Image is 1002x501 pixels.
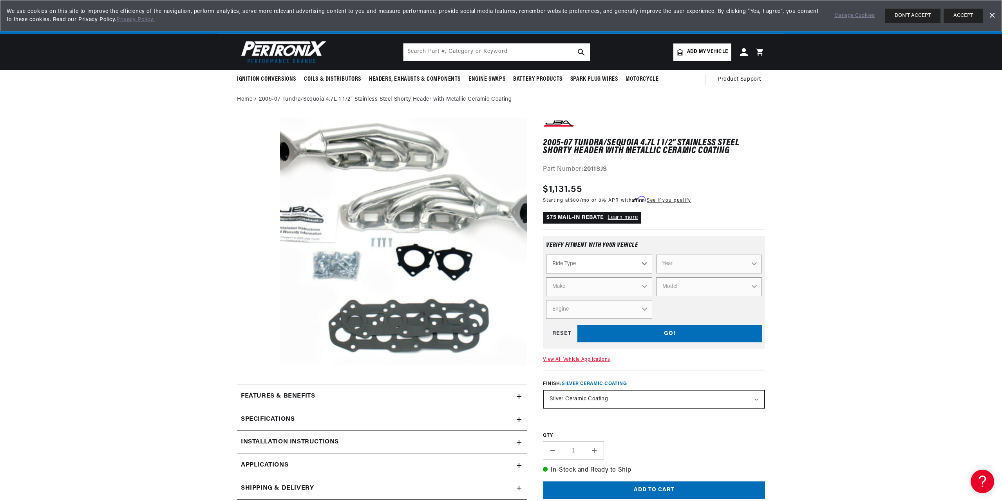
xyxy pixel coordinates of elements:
[259,95,512,104] a: 2005-07 Tundra/Sequoia 4.7L 1 1/2" Stainless Steel Shorty Header with Metallic Ceramic Coating
[656,277,762,296] select: Model
[584,166,607,172] strong: 2011SJS
[656,255,762,273] select: Year
[241,414,295,425] h2: Specifications
[622,70,662,89] summary: Motorcycle
[570,75,618,83] span: Spark Plug Wires
[403,43,590,61] input: Search Part #, Category or Keyword
[241,437,339,447] h2: Installation instructions
[673,43,731,61] a: Add my vehicle
[986,10,998,22] a: Dismiss Banner
[543,212,641,224] p: $75 MAIL-IN REBATE
[546,277,652,296] select: Make
[237,75,296,83] span: Ignition Conversions
[543,197,691,204] p: Starting at /mo or 0% APR with .
[465,70,509,89] summary: Engine Swaps
[237,385,527,408] summary: Features & Benefits
[513,75,562,83] span: Battery Products
[608,215,638,221] a: Learn more
[543,380,765,387] label: Finish:
[468,75,505,83] span: Engine Swaps
[237,70,300,89] summary: Ignition Conversions
[543,183,582,197] span: $1,131.55
[543,465,765,476] p: In-Stock and Ready to Ship
[562,382,627,386] span: Silver Ceramic Coating
[834,12,875,20] a: Manage Cookies
[300,70,365,89] summary: Coils & Distributors
[241,483,314,494] h2: Shipping & Delivery
[573,43,590,61] button: search button
[237,118,527,369] media-gallery: Gallery Viewer
[632,196,646,202] span: Affirm
[304,75,361,83] span: Coils & Distributors
[7,7,823,24] span: We use cookies on this site to improve the efficiency of the navigation, perform analytics, serve...
[237,408,527,431] summary: Specifications
[543,165,765,175] div: Part Number:
[566,70,622,89] summary: Spark Plug Wires
[237,95,765,104] nav: breadcrumbs
[543,481,765,499] button: Add to cart
[237,431,527,454] summary: Installation instructions
[369,75,461,83] span: Headers, Exhausts & Components
[116,17,154,23] a: Privacy Policy.
[885,9,941,23] button: DON'T ACCEPT
[509,70,566,89] summary: Battery Products
[241,391,315,402] h2: Features & Benefits
[570,198,580,203] span: $80
[237,454,527,477] a: Applications
[237,95,252,104] a: Home
[546,300,652,319] select: Engine
[718,70,765,89] summary: Product Support
[647,198,691,203] a: See if you qualify - Learn more about Affirm Financing (opens in modal)
[718,75,761,84] span: Product Support
[543,139,765,155] h1: 2005-07 Tundra/Sequoia 4.7L 1 1/2" Stainless Steel Shorty Header with Metallic Ceramic Coating
[241,460,288,470] span: Applications
[546,242,762,255] div: Verify fitment with your vehicle
[543,432,765,439] label: QTY
[687,48,728,56] span: Add my vehicle
[626,75,658,83] span: Motorcycle
[944,9,983,23] button: ACCEPT
[365,70,465,89] summary: Headers, Exhausts & Components
[237,477,527,500] summary: Shipping & Delivery
[546,255,652,273] select: Ride Type
[237,38,327,65] img: Pertronix
[543,357,610,362] a: View All Vehicle Applications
